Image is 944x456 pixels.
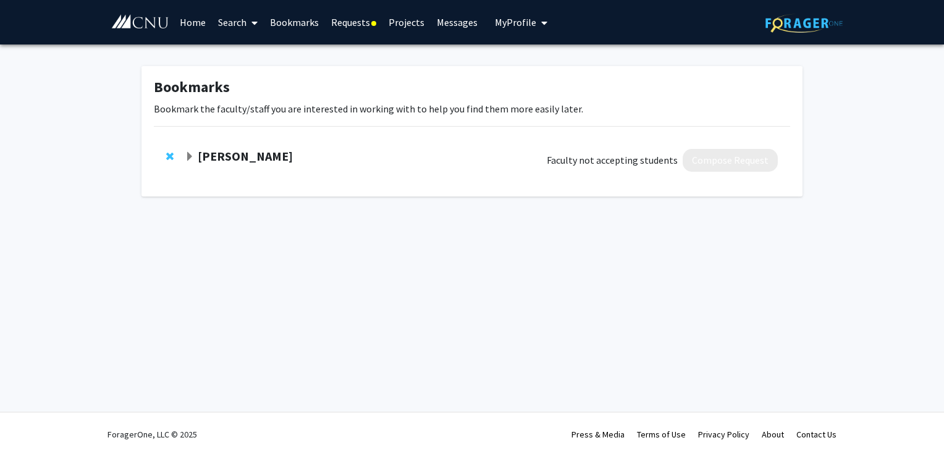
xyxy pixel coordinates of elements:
h1: Bookmarks [154,78,790,96]
p: Bookmark the faculty/staff you are interested in working with to help you find them more easily l... [154,101,790,116]
a: Bookmarks [264,1,325,44]
a: Requests [325,1,382,44]
div: ForagerOne, LLC © 2025 [107,413,197,456]
span: Faculty not accepting students [547,153,678,167]
span: My Profile [495,16,536,28]
span: Expand Kathryn Cole Bookmark [185,152,195,162]
strong: [PERSON_NAME] [198,148,293,164]
a: Search [212,1,264,44]
a: Privacy Policy [698,429,749,440]
span: Remove Kathryn Cole from bookmarks [166,151,174,161]
img: ForagerOne Logo [765,14,843,33]
button: Compose Request to Kathryn Cole [683,149,778,172]
a: About [762,429,784,440]
a: Home [174,1,212,44]
img: Christopher Newport University Logo [111,14,169,30]
a: Projects [382,1,431,44]
a: Terms of Use [637,429,686,440]
a: Contact Us [796,429,837,440]
a: Messages [431,1,484,44]
a: Press & Media [571,429,625,440]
